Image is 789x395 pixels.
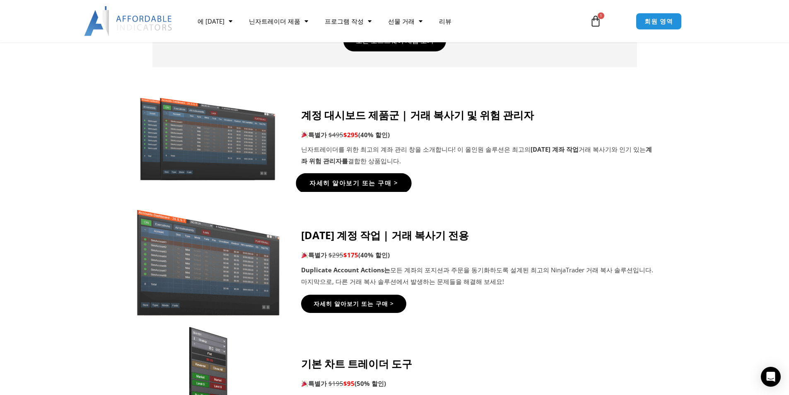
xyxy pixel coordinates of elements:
[198,17,224,25] font: 에 [DATE]
[356,36,434,45] font: 모든 소프트웨어 제품 보기
[348,157,401,165] font: 결합한 상품입니다.
[328,251,343,259] font: $295
[577,9,614,33] a: 1
[761,367,781,387] div: 인터콤 메신저 열기
[358,131,390,139] font: (40% 할인)
[296,173,411,193] a: 자세히 알아보기 또는 구매 >
[189,12,580,31] nav: 메뉴
[644,17,673,25] font: 회원 영역
[531,145,579,153] font: [DATE] 계좌 작업
[301,266,390,274] font: Duplicate Account Actions는
[308,379,327,388] font: 특별가
[314,300,394,308] font: 자세히 알아보기 또는 구매 >
[301,295,406,313] a: 자세히 알아보기 또는 구매 >
[241,12,316,31] a: 닌자트레이더 제품
[358,251,390,259] font: (40% 할인)
[343,131,358,139] font: $295
[343,251,358,259] font: $175
[579,145,646,153] font: 거래 복사기와 인기 있는
[249,17,300,25] font: 닌자트레이더 제품
[439,17,451,25] font: 리뷰
[189,12,241,31] a: 에 [DATE]
[309,179,398,187] font: 자세히 알아보기 또는 구매 >
[84,6,173,36] img: LogoAI | 저렴한 지표 – NinjaTrader
[328,379,343,388] font: $195
[136,94,280,182] img: 스크린샷 2024-11-20 151221 | 저렴한 지표 – NinjaTrader
[316,12,380,31] a: 프로그램 작성
[388,17,415,25] font: 선물 거래
[301,228,469,242] font: [DATE] 계정 작업 | 거래 복사기 전용
[302,252,308,258] img: 🎉
[431,12,460,31] a: 리뷰
[355,379,386,388] font: (50% 할인)
[301,108,534,122] font: 계정 대시보드 제품군 | 거래 복사기 및 위험 관리자
[136,201,280,316] img: 스크린샷 2024-08-26 15414455555 | 저렴한 지표 – NinjaTrader
[380,12,431,31] a: 선물 거래
[328,131,343,139] font: $495
[636,13,682,30] a: 회원 영역
[301,145,531,153] font: 닌자트레이더를 위한 최고의 계좌 관리 창을 소개합니다! 이 올인원 솔루션은 최고의
[308,251,327,259] font: 특별가
[308,131,327,139] font: 특별가
[302,131,308,138] img: 🎉
[325,17,364,25] font: 프로그램 작성
[302,380,308,387] img: 🎉
[343,379,355,388] font: $95
[301,356,412,371] font: 기본 차트 트레이더 도구
[600,12,602,18] font: 1
[301,266,653,286] font: 모든 계좌의 포지션과 주문을 동기화하도록 설계된 최고의 NinjaTrader 거래 복사 솔루션입니다. 마지막으로, 다른 거래 복사 솔루션에서 발생하는 문제들을 해결해 보세요!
